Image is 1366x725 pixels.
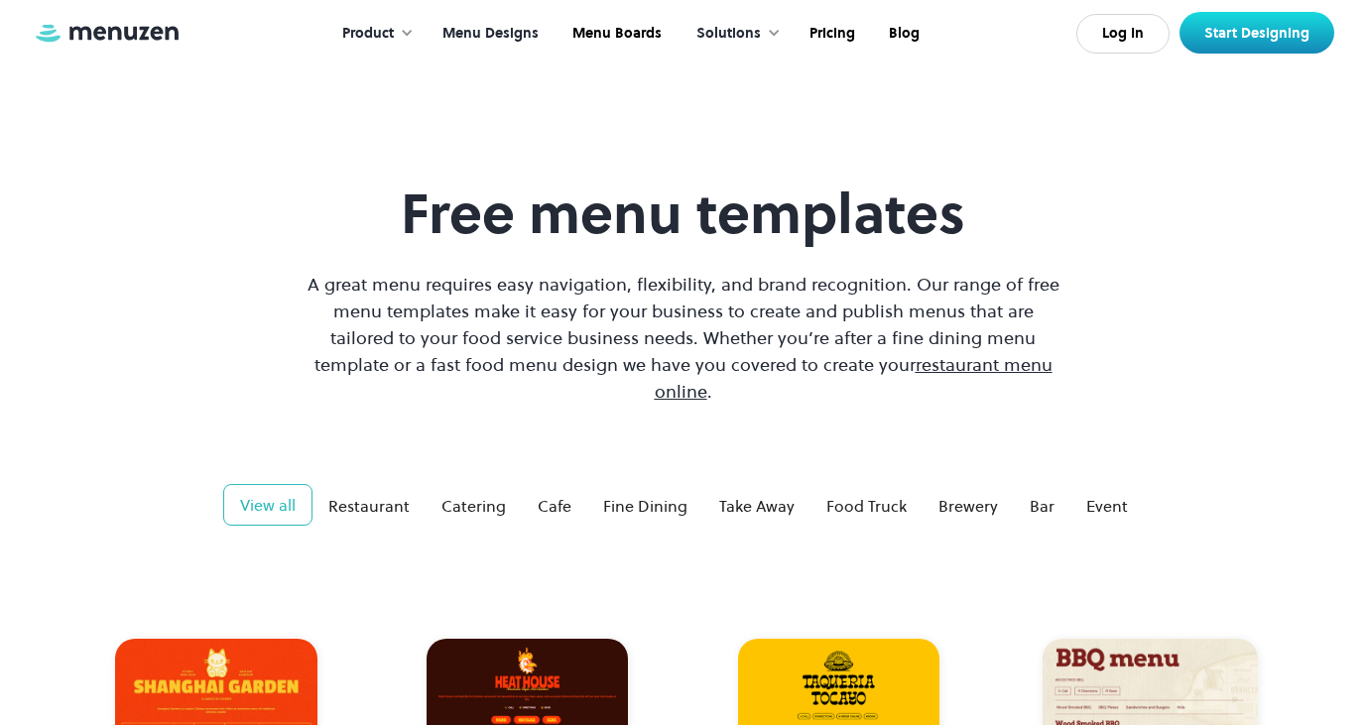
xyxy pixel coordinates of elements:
div: Solutions [677,3,791,64]
div: Event [1086,494,1128,518]
a: Pricing [791,3,870,64]
div: Food Truck [826,494,907,518]
div: Brewery [938,494,998,518]
a: Menu Boards [554,3,677,64]
div: Catering [441,494,506,518]
a: Log In [1076,14,1170,54]
h1: Free menu templates [303,181,1064,247]
div: Restaurant [328,494,410,518]
a: Blog [870,3,934,64]
div: Take Away [719,494,795,518]
div: Cafe [538,494,571,518]
div: Solutions [696,23,761,45]
div: Product [342,23,394,45]
div: View all [240,493,296,517]
div: Fine Dining [603,494,687,518]
p: A great menu requires easy navigation, flexibility, and brand recognition. Our range of free menu... [303,271,1064,405]
a: Menu Designs [424,3,554,64]
a: Start Designing [1180,12,1334,54]
div: Bar [1030,494,1055,518]
div: Product [322,3,424,64]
